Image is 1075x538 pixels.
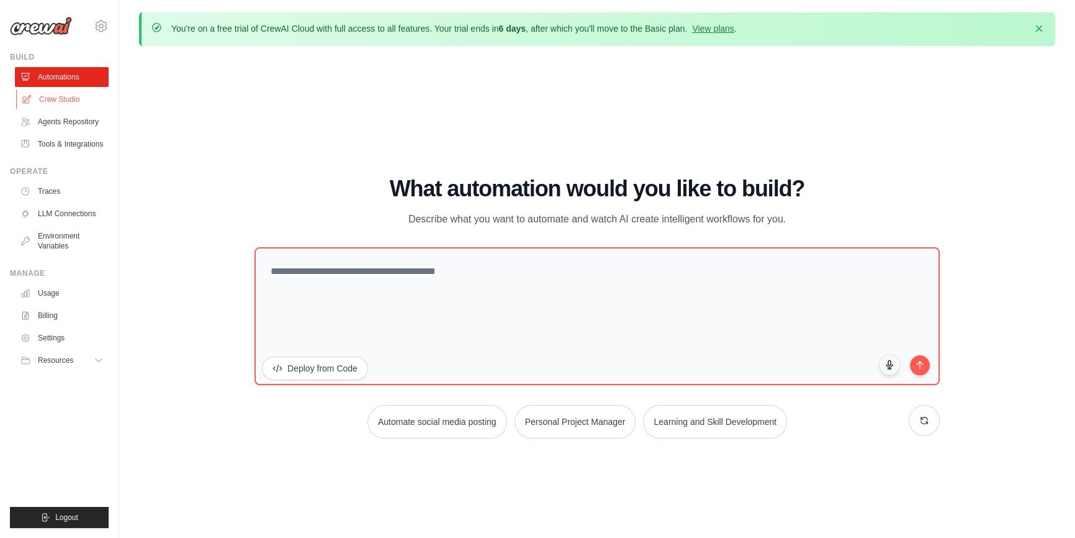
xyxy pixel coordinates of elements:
[15,134,109,154] a: Tools & Integrations
[15,283,109,303] a: Usage
[692,24,734,34] a: View plans
[15,67,109,87] a: Automations
[15,226,109,256] a: Environment Variables
[15,181,109,201] a: Traces
[10,507,109,528] button: Logout
[515,405,636,439] button: Personal Project Manager
[498,24,526,34] strong: 6 days
[15,112,109,132] a: Agents Repository
[15,328,109,348] a: Settings
[15,350,109,370] button: Resources
[55,513,78,522] span: Logout
[254,176,940,201] h1: What automation would you like to build?
[15,306,109,326] a: Billing
[10,52,109,62] div: Build
[367,405,507,439] button: Automate social media posting
[10,166,109,176] div: Operate
[389,211,806,227] p: Describe what you want to automate and watch AI create intelligent workflows for you.
[15,204,109,224] a: LLM Connections
[38,355,73,365] span: Resources
[10,17,72,35] img: Logo
[10,268,109,278] div: Manage
[643,405,787,439] button: Learning and Skill Development
[171,22,737,35] p: You're on a free trial of CrewAI Cloud with full access to all features. Your trial ends in , aft...
[16,89,110,109] a: Crew Studio
[262,357,368,380] button: Deploy from Code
